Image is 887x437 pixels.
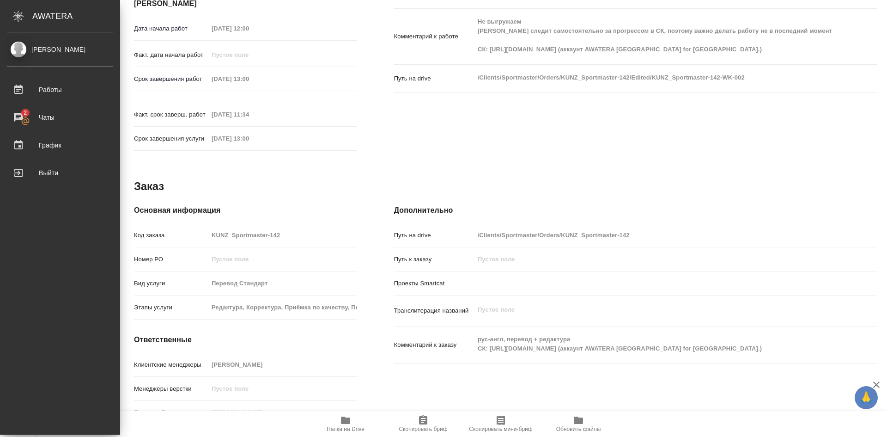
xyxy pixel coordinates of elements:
[394,74,474,83] p: Путь на drive
[208,252,357,266] input: Пустое поле
[208,72,289,86] input: Пустое поле
[134,360,208,369] p: Клиентские менеджеры
[134,24,208,33] p: Дата начала работ
[384,411,462,437] button: Скопировать бриф
[462,411,540,437] button: Скопировать мини-бриф
[307,411,384,437] button: Папка на Drive
[134,110,208,119] p: Факт. срок заверш. работ
[134,50,208,60] p: Факт. дата начала работ
[208,108,289,121] input: Пустое поле
[394,231,474,240] p: Путь на drive
[2,134,118,157] a: График
[208,406,357,419] input: Пустое поле
[208,132,289,145] input: Пустое поле
[474,14,837,57] textarea: Не выгружаем [PERSON_NAME] следит самостоятельно за прогрессом в СК, поэтому важно делать работу ...
[474,70,837,86] textarea: /Clients/Sportmaster/Orders/KUNZ_Sportmaster-142/Edited/KUNZ_Sportmaster-142-WK-002
[134,179,164,194] h2: Заказ
[394,205,877,216] h4: Дополнительно
[2,78,118,101] a: Работы
[134,134,208,143] p: Срок завершения услуги
[394,306,474,315] p: Транслитерация названий
[858,388,874,407] span: 🙏
[134,334,357,345] h4: Ответственные
[134,231,208,240] p: Код заказа
[2,106,118,129] a: 2Чаты
[134,279,208,288] p: Вид услуги
[394,279,474,288] p: Проекты Smartcat
[474,228,837,242] input: Пустое поле
[18,108,32,117] span: 2
[134,205,357,216] h4: Основная информация
[32,7,120,25] div: AWATERA
[7,44,113,55] div: [PERSON_NAME]
[208,382,357,395] input: Пустое поле
[208,301,357,314] input: Пустое поле
[208,358,357,371] input: Пустое поле
[7,83,113,97] div: Работы
[7,111,113,124] div: Чаты
[394,32,474,41] p: Комментарий к работе
[208,22,289,35] input: Пустое поле
[469,426,532,432] span: Скопировать мини-бриф
[394,340,474,350] p: Комментарий к заказу
[134,408,208,418] p: Проектный менеджер
[7,138,113,152] div: График
[474,252,837,266] input: Пустое поле
[540,411,617,437] button: Обновить файлы
[394,255,474,264] p: Путь к заказу
[556,426,601,432] span: Обновить файлы
[2,161,118,185] a: Выйти
[134,384,208,394] p: Менеджеры верстки
[208,277,357,290] input: Пустое поле
[134,255,208,264] p: Номер РО
[134,303,208,312] p: Этапы услуги
[134,74,208,84] p: Срок завершения работ
[208,228,357,242] input: Пустое поле
[7,166,113,180] div: Выйти
[208,48,289,62] input: Пустое поле
[399,426,447,432] span: Скопировать бриф
[327,426,365,432] span: Папка на Drive
[855,386,878,409] button: 🙏
[474,332,837,357] textarea: рус-англ, перевод + редактура СК: [URL][DOMAIN_NAME] (аккаунт AWATERA [GEOGRAPHIC_DATA] for [GEOG...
